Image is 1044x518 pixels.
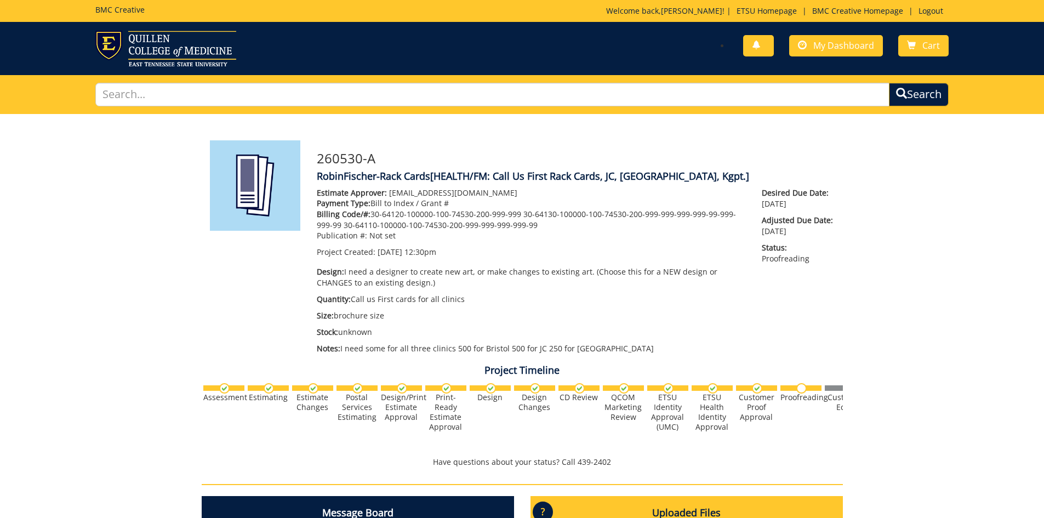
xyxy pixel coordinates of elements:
div: Design/Print Estimate Approval [381,392,422,422]
span: Cart [922,39,940,52]
p: I need some for all three clinics 500 for Bristol 500 for JC 250 for [GEOGRAPHIC_DATA] [317,343,746,354]
img: checkmark [663,383,674,394]
img: checkmark [264,383,274,394]
img: checkmark [308,383,318,394]
button: Search [889,83,949,106]
img: no [796,383,807,394]
div: Design Changes [514,392,555,412]
img: checkmark [352,383,363,394]
p: 30-64120-100000-100-74530-200-999-999 30-64130-100000-100-74530-200-999-999-999-999-99-999-999-99... [317,209,746,230]
span: Estimate Approver: [317,187,387,198]
span: Billing Code/#: [317,209,370,219]
input: Search... [95,83,890,106]
span: [HEALTH/FM: Call Us First Rack Cards, JC, [GEOGRAPHIC_DATA], Kgpt.] [430,169,749,183]
span: Adjusted Due Date: [762,215,834,226]
div: Postal Services Estimating [336,392,378,422]
div: Customer Proof Approval [736,392,777,422]
div: QCOM Marketing Review [603,392,644,422]
a: [PERSON_NAME] [661,5,722,16]
p: [EMAIL_ADDRESS][DOMAIN_NAME] [317,187,746,198]
img: checkmark [486,383,496,394]
span: Design: [317,266,344,277]
p: [DATE] [762,187,834,209]
span: Not set [369,230,396,241]
div: Design [470,392,511,402]
div: Customer Edits [825,392,866,412]
p: unknown [317,327,746,338]
span: [DATE] 12:30pm [378,247,436,257]
p: I need a designer to create new art, or make changes to existing art. (Choose this for a NEW desi... [317,266,746,288]
span: Status: [762,242,834,253]
h5: BMC Creative [95,5,145,14]
a: BMC Creative Homepage [807,5,909,16]
div: Proofreading [780,392,821,402]
p: Welcome back, ! | | | [606,5,949,16]
span: Stock: [317,327,338,337]
span: Desired Due Date: [762,187,834,198]
img: checkmark [574,383,585,394]
span: Project Created: [317,247,375,257]
img: checkmark [441,383,452,394]
div: ETSU Health Identity Approval [692,392,733,432]
img: Product featured image [210,140,300,231]
img: checkmark [752,383,762,394]
img: checkmark [530,383,540,394]
img: checkmark [619,383,629,394]
h4: Project Timeline [202,365,843,376]
h3: 260530-A [317,151,835,166]
span: Publication #: [317,230,367,241]
div: Estimating [248,392,289,402]
img: ETSU logo [95,31,236,66]
p: Have questions about your status? Call 439-2402 [202,457,843,468]
p: [DATE] [762,215,834,237]
div: ETSU Identity Approval (UMC) [647,392,688,432]
span: Notes: [317,343,340,354]
a: Cart [898,35,949,56]
h4: RobinFischer-Rack Cards [317,171,835,182]
a: Logout [913,5,949,16]
div: CD Review [558,392,600,402]
span: My Dashboard [813,39,874,52]
div: Assessment [203,392,244,402]
a: ETSU Homepage [731,5,802,16]
div: Estimate Changes [292,392,333,412]
div: Print-Ready Estimate Approval [425,392,466,432]
span: Payment Type: [317,198,370,208]
img: checkmark [219,383,230,394]
img: checkmark [708,383,718,394]
span: Quantity: [317,294,351,304]
span: Size: [317,310,334,321]
img: checkmark [397,383,407,394]
a: My Dashboard [789,35,883,56]
p: brochure size [317,310,746,321]
p: Proofreading [762,242,834,264]
p: Call us First cards for all clinics [317,294,746,305]
p: Bill to Index / Grant # [317,198,746,209]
